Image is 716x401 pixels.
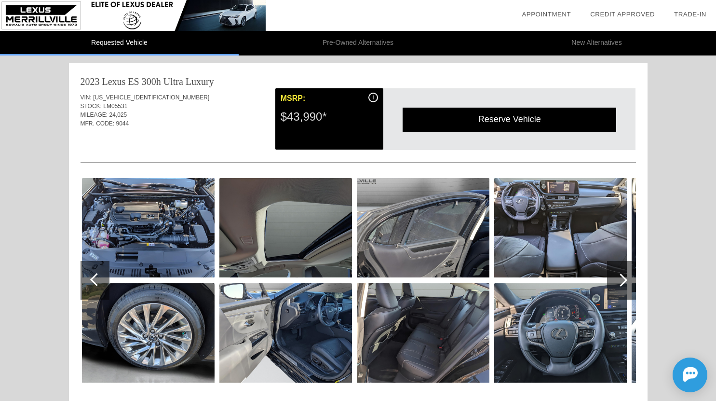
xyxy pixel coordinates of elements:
li: New Alternatives [477,31,716,55]
span: VIN: [81,94,92,101]
iframe: Chat Assistance [629,349,716,401]
span: [US_VEHICLE_IDENTIFICATION_NUMBER] [93,94,209,101]
div: $43,990* [281,104,378,129]
a: Credit Approved [590,11,655,18]
span: 9044 [116,120,129,127]
a: Appointment [522,11,571,18]
img: image.aspx [219,178,352,277]
div: 2023 Lexus ES [81,75,139,88]
img: image.aspx [494,178,627,277]
img: image.aspx [357,283,489,383]
span: MILEAGE: [81,111,108,118]
img: image.aspx [82,283,215,383]
div: Reserve Vehicle [403,108,616,131]
a: Trade-In [674,11,706,18]
span: i [373,94,374,101]
b: MSRP: [281,94,306,102]
div: 300h Ultra Luxury [142,75,214,88]
img: image.aspx [219,283,352,383]
span: LM05531 [103,103,127,110]
span: 24,025 [109,111,127,118]
li: Pre-Owned Alternatives [239,31,477,55]
img: image.aspx [494,283,627,383]
span: STOCK: [81,103,102,110]
img: image.aspx [357,178,489,277]
img: image.aspx [82,178,215,277]
span: MFR. CODE: [81,120,115,127]
div: Quoted on [DATE] 11:52:21 AM [81,134,636,149]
